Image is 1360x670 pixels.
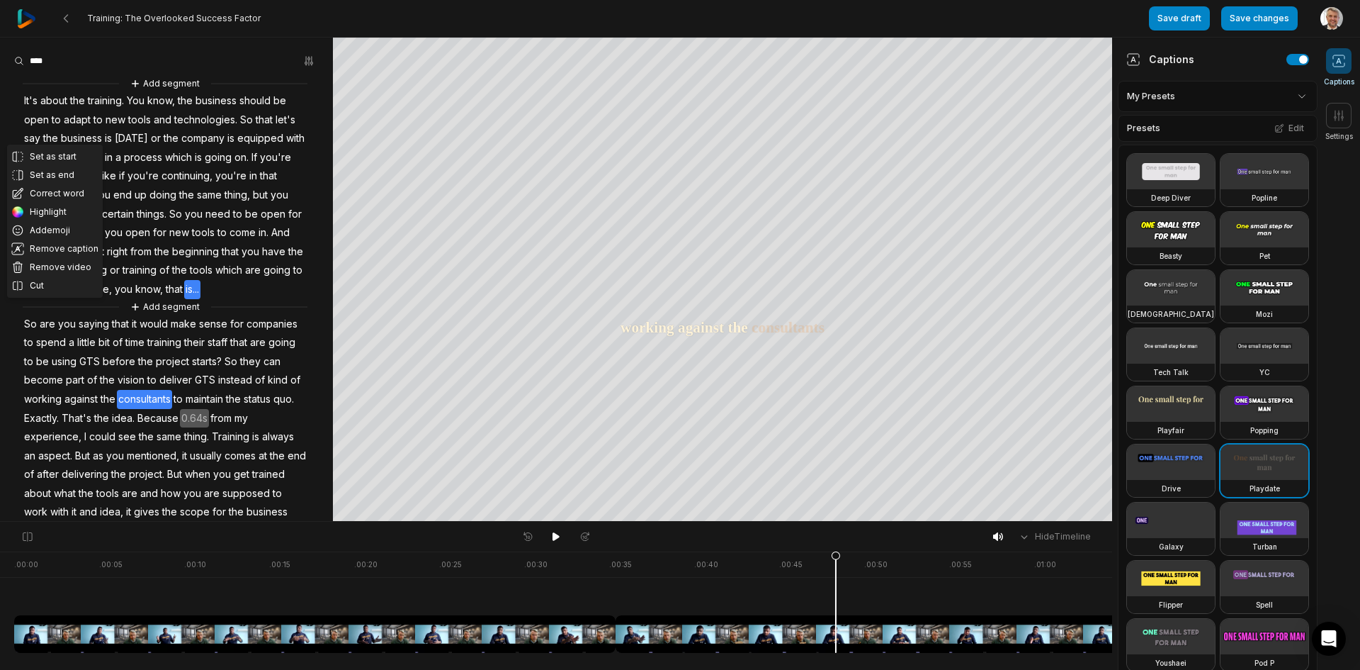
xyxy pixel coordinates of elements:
[178,503,211,522] span: scope
[272,390,295,409] span: quo.
[1162,483,1181,494] h3: Drive
[110,315,130,334] span: that
[148,186,178,205] span: doing
[23,409,60,428] span: Exactly.
[23,428,83,447] span: experience,
[164,148,193,167] span: which
[118,167,126,186] span: if
[257,223,270,242] span: in.
[221,484,271,503] span: supposed
[198,315,229,334] span: sense
[120,484,139,503] span: are
[129,242,153,262] span: from
[113,129,149,148] span: [DATE]
[1159,541,1184,552] h3: Galaxy
[183,205,204,224] span: you
[111,333,124,352] span: of
[228,223,257,242] span: come
[191,352,223,372] span: starts?
[249,333,267,352] span: are
[63,390,99,409] span: against
[254,371,266,390] span: of
[251,465,286,484] span: trained
[64,371,86,390] span: part
[266,371,289,390] span: kind
[1118,81,1317,112] div: My Presets
[50,111,62,130] span: to
[1324,77,1354,87] span: Captions
[223,447,257,466] span: comes
[183,428,210,447] span: thing.
[149,129,162,148] span: or
[117,428,137,447] span: see
[188,447,223,466] span: usually
[180,409,209,428] span: 0.64s
[1157,425,1184,436] h3: Playfair
[229,315,245,334] span: for
[137,352,154,372] span: the
[92,111,104,130] span: to
[60,409,93,428] span: That's
[78,352,101,372] span: GTS
[98,371,116,390] span: the
[108,261,121,280] span: or
[239,352,262,372] span: they
[103,129,113,148] span: is
[171,242,220,262] span: beginning
[1159,599,1183,610] h3: Flipper
[270,223,291,242] span: And
[206,333,229,352] span: staff
[1153,367,1189,378] h3: Tech Talk
[225,390,242,409] span: the
[251,186,269,205] span: but
[203,148,233,167] span: going
[169,315,198,334] span: make
[1128,308,1214,320] h3: [DEMOGRAPHIC_DATA]
[259,205,287,224] span: open
[1126,52,1194,67] div: Captions
[110,465,127,484] span: the
[103,148,114,167] span: in
[286,447,307,466] span: end
[125,447,181,466] span: mentioned,
[259,148,293,167] span: you're
[173,111,239,130] span: technologies.
[1118,115,1317,142] div: Presets
[67,333,76,352] span: a
[114,148,123,167] span: a
[35,465,60,484] span: after
[244,261,262,280] span: are
[216,223,228,242] span: to
[98,503,125,522] span: idea,
[23,333,35,352] span: to
[220,242,240,262] span: that
[105,447,125,466] span: you
[158,261,171,280] span: of
[116,371,146,390] span: vision
[217,371,254,390] span: instead
[232,205,244,224] span: to
[70,503,78,522] span: it
[125,503,132,522] span: it
[1259,250,1270,262] h3: Pet
[23,352,35,372] span: to
[76,333,97,352] span: little
[87,13,261,24] span: Training: The Overlooked Success Factor
[171,261,188,280] span: the
[135,205,168,224] span: things.
[1151,192,1191,203] h3: Deep Diver
[124,223,152,242] span: open
[1249,483,1280,494] h3: Playdate
[1254,657,1274,669] h3: Pod P
[97,333,111,352] span: bit
[158,371,193,390] span: deliver
[23,315,38,334] span: So
[86,91,125,111] span: training.
[250,148,259,167] span: If
[153,242,171,262] span: the
[272,91,288,111] span: be
[146,371,158,390] span: to
[184,390,225,409] span: maintain
[245,503,289,522] span: business
[289,371,302,390] span: of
